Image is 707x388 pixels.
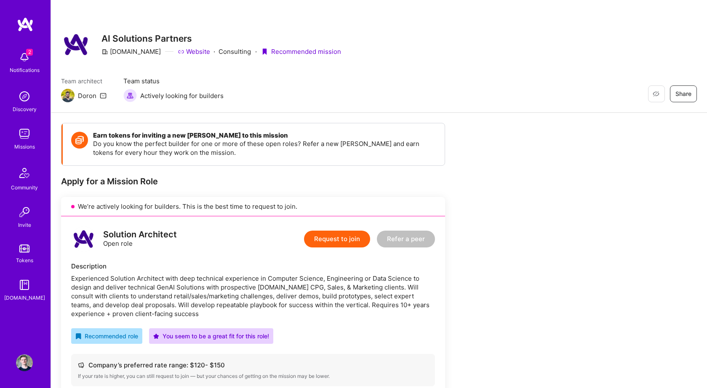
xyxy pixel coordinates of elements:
img: Community [14,163,35,183]
div: Experienced Solution Architect with deep technical experience in Computer Science, Engineering or... [71,274,435,318]
div: · [213,47,215,56]
img: bell [16,49,33,66]
span: Actively looking for builders [140,91,224,100]
span: 2 [26,49,33,56]
div: Company’s preferred rate range: $ 120 - $ 150 [78,361,428,369]
h3: AI Solutions Partners [101,33,341,44]
div: [DOMAIN_NAME] [4,293,45,302]
div: You seem to be a great fit for this role! [153,332,269,340]
div: Open role [103,230,177,248]
div: Doron [78,91,96,100]
img: logo [17,17,34,32]
button: Refer a peer [377,231,435,247]
div: If your rate is higher, you can still request to join — but your chances of getting on the missio... [78,373,428,380]
div: Missions [14,142,35,151]
span: Share [675,90,691,98]
i: icon PurpleStar [153,333,159,339]
button: Share [670,85,697,102]
div: Solution Architect [103,230,177,239]
div: [DOMAIN_NAME] [101,47,161,56]
i: icon Mail [100,92,107,99]
div: · [255,47,257,56]
div: Tokens [16,256,33,265]
i: icon EyeClosed [653,90,659,97]
div: Apply for a Mission Role [61,176,445,187]
i: icon PurpleRibbon [261,48,268,55]
a: Website [178,47,210,56]
div: Community [11,183,38,192]
span: Team architect [61,77,107,85]
div: Recommended mission [261,47,341,56]
i: icon RecommendedBadge [75,333,81,339]
button: Request to join [304,231,370,247]
i: icon CompanyGray [101,48,108,55]
div: Description [71,262,435,271]
img: tokens [19,244,29,252]
span: Team status [123,77,224,85]
h4: Earn tokens for inviting a new [PERSON_NAME] to this mission [93,132,436,139]
img: Token icon [71,132,88,149]
img: Team Architect [61,89,75,102]
img: guide book [16,276,33,293]
i: icon Cash [78,362,84,368]
p: Do you know the perfect builder for one or more of these open roles? Refer a new [PERSON_NAME] an... [93,139,436,157]
div: Invite [18,221,31,229]
div: Notifications [10,66,40,74]
div: We’re actively looking for builders. This is the best time to request to join. [61,197,445,216]
div: Recommended role [75,332,138,340]
div: Discovery [13,105,37,114]
img: discovery [16,88,33,105]
img: Invite [16,204,33,221]
img: Company Logo [61,29,91,60]
img: Actively looking for builders [123,89,137,102]
img: User Avatar [16,354,33,371]
img: teamwork [16,125,33,142]
div: Consulting [178,47,251,56]
img: logo [71,226,96,252]
a: User Avatar [14,354,35,371]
